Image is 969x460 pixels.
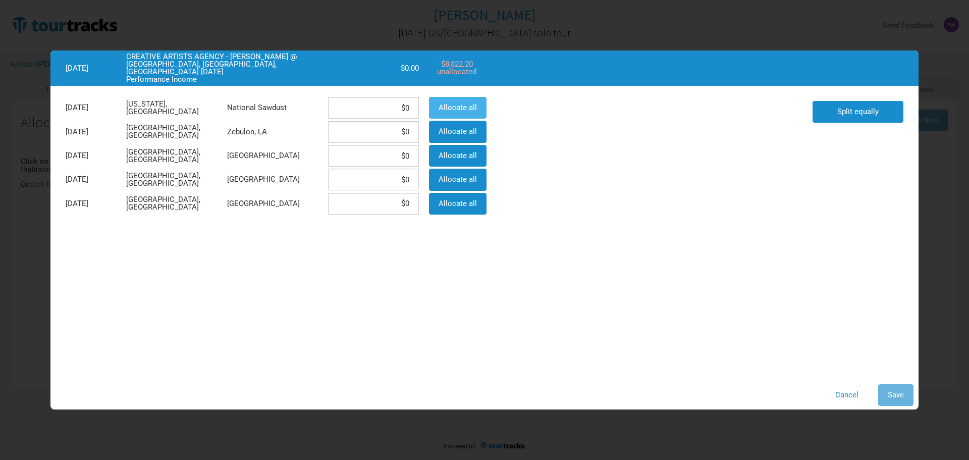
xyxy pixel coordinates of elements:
[222,151,323,161] div: [GEOGRAPHIC_DATA]
[222,199,323,209] div: [GEOGRAPHIC_DATA]
[429,169,487,190] button: Allocate all
[429,145,487,167] button: Allocate all
[429,193,487,215] button: Allocate all
[121,147,222,165] div: [GEOGRAPHIC_DATA], [GEOGRAPHIC_DATA]
[222,175,323,184] div: [GEOGRAPHIC_DATA]
[439,175,477,184] span: Allocate all
[439,199,477,208] span: Allocate all
[61,199,121,209] div: [DATE]
[61,151,121,161] div: [DATE]
[121,195,222,212] div: [GEOGRAPHIC_DATA], [GEOGRAPHIC_DATA]
[439,151,477,160] span: Allocate all
[121,171,222,188] div: [GEOGRAPHIC_DATA], [GEOGRAPHIC_DATA]
[121,123,222,140] div: [GEOGRAPHIC_DATA], [GEOGRAPHIC_DATA]
[61,175,121,184] div: [DATE]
